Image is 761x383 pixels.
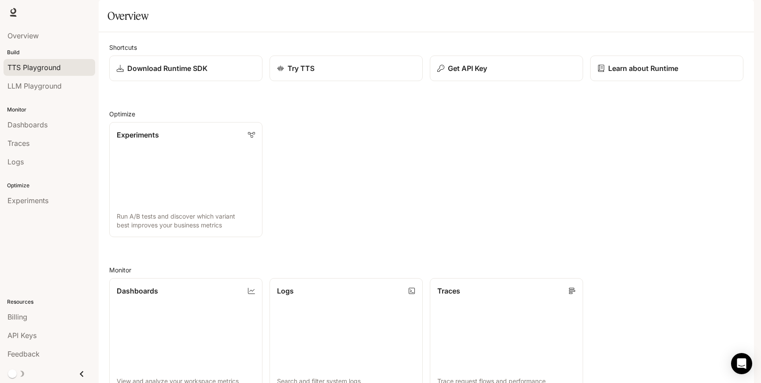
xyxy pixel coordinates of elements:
[109,109,743,119] h2: Optimize
[270,56,423,81] a: Try TTS
[117,212,255,230] p: Run A/B tests and discover which variant best improves your business metrics
[448,63,487,74] p: Get API Key
[277,286,294,296] p: Logs
[109,122,262,237] a: ExperimentsRun A/B tests and discover which variant best improves your business metrics
[109,43,743,52] h2: Shortcuts
[590,56,743,81] a: Learn about Runtime
[107,7,148,25] h1: Overview
[127,63,207,74] p: Download Runtime SDK
[731,353,752,374] div: Open Intercom Messenger
[288,63,314,74] p: Try TTS
[109,56,262,81] a: Download Runtime SDK
[608,63,678,74] p: Learn about Runtime
[117,130,159,140] p: Experiments
[430,56,583,81] button: Get API Key
[109,265,743,275] h2: Monitor
[437,286,460,296] p: Traces
[117,286,158,296] p: Dashboards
